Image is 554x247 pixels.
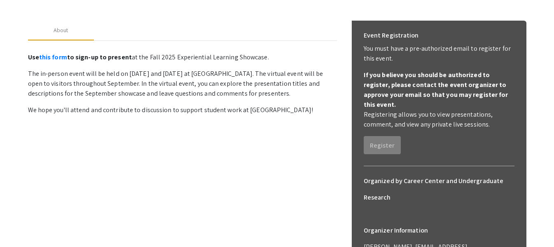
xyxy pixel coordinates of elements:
p: You must have a pre-authorized email to register for this event. [364,44,514,64]
p: Registering allows you to view presentations, comment, and view any private live sessions. [364,110,514,129]
h6: Event Registration [364,27,419,44]
h6: Organized by Career Center and Undergraduate Research [364,173,514,206]
a: this form [39,53,67,61]
h6: Organizer Information [364,222,514,239]
iframe: Chat [6,210,35,241]
p: We hope you'll attend and contribute to discussion to support student work at [GEOGRAPHIC_DATA]! [28,105,337,115]
strong: Use to sign-up to present [28,53,132,61]
p: The in-person event will be held on [DATE] and [DATE] at [GEOGRAPHIC_DATA]. The virtual event wil... [28,69,337,99]
b: If you believe you should be authorized to register, please contact the event organizer to approv... [364,71,508,109]
p: at the Fall 2025 Experiential Learning Showcase. [28,52,337,62]
button: Register [364,136,401,154]
div: About [54,26,68,35]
